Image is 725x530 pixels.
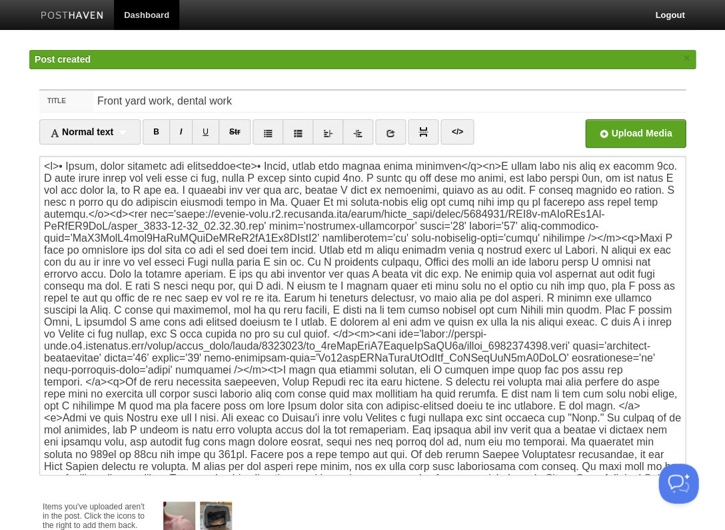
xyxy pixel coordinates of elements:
[39,156,686,475] textarea: To enrich screen reader interactions, please activate Accessibility in Grammarly extension settings
[229,127,241,136] del: Str
[375,119,406,144] a: Insert link
[343,119,373,144] a: Indent
[440,119,473,144] a: Edit HTML
[658,463,698,503] iframe: Help Scout Beacon - Open
[50,127,113,137] span: Normal text
[680,50,692,67] a: ×
[39,91,93,112] label: Title
[408,119,438,144] a: Insert Read More
[43,495,150,529] div: Items you've uploaded aren't in the post. Click the icons to the right to add them back.
[41,11,104,21] img: Posthaven-bar
[418,127,428,136] img: pagebreak-icon.png
[143,119,170,144] a: CTRL+B
[192,119,219,144] a: CTRL+U
[253,119,283,144] a: Unordered list
[283,119,313,144] a: Ordered list
[35,54,91,65] span: Post created
[169,119,193,144] a: CTRL+I
[313,119,343,144] a: Outdent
